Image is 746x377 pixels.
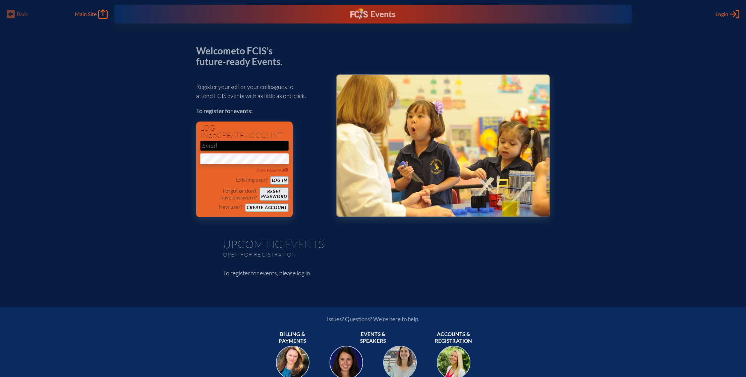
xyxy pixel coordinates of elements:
p: Welcome to FCIS’s future-ready Events. [196,46,290,67]
span: Events & speakers [349,331,397,344]
span: Main Site [75,11,97,17]
button: Log in [270,176,289,185]
span: Billing & payments [269,331,317,344]
img: Events [337,75,550,217]
input: Email [200,141,289,151]
button: Create account [245,203,288,212]
p: Forgot or don’t have password? [200,187,257,201]
span: Show Password [256,168,289,173]
span: or [208,133,217,139]
h1: Upcoming Events [223,239,523,249]
p: Open for registration [223,251,400,258]
span: Accounts & registration [429,331,478,344]
p: To register for events, please log in. [223,269,523,278]
p: To register for events: [196,106,325,115]
p: Register yourself or your colleagues to attend FCIS events with as little as one click. [196,82,325,100]
p: New user? [219,203,242,210]
p: Issues? Questions? We’re here to help. [255,316,491,323]
a: Main Site [75,9,108,19]
span: Login [715,11,728,17]
p: Existing user? [236,176,268,183]
h1: Log in create account [200,124,289,139]
div: FCIS Events — Future ready [254,8,492,20]
button: Resetpassword [260,187,288,201]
